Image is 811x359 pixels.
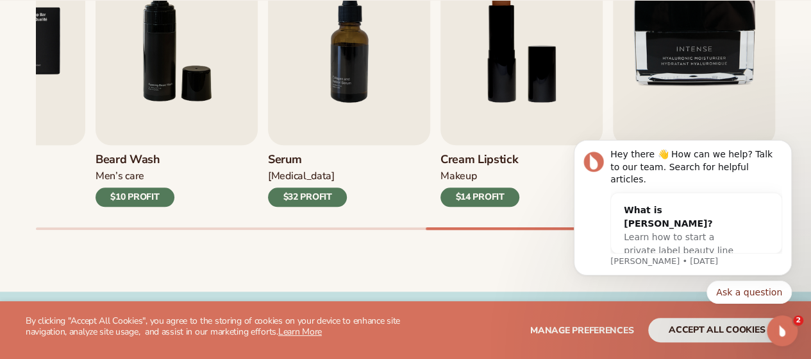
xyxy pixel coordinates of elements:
div: $10 PROFIT [96,188,174,207]
span: Manage preferences [530,324,633,337]
div: $14 PROFIT [440,188,519,207]
h3: Beard Wash [96,153,174,167]
div: [MEDICAL_DATA] [268,170,347,183]
div: $32 PROFIT [268,188,347,207]
span: 2 [793,315,803,326]
p: By clicking "Accept All Cookies", you agree to the storing of cookies on your device to enhance s... [26,316,406,338]
div: Men’s Care [96,170,174,183]
a: Learn More [278,326,322,338]
button: Manage preferences [530,318,633,342]
iframe: Intercom notifications message [555,112,811,324]
h3: Serum [268,153,347,167]
div: Makeup [440,170,519,183]
h3: Cream Lipstick [440,153,519,167]
iframe: Intercom live chat [767,315,798,346]
button: accept all cookies [648,318,785,342]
